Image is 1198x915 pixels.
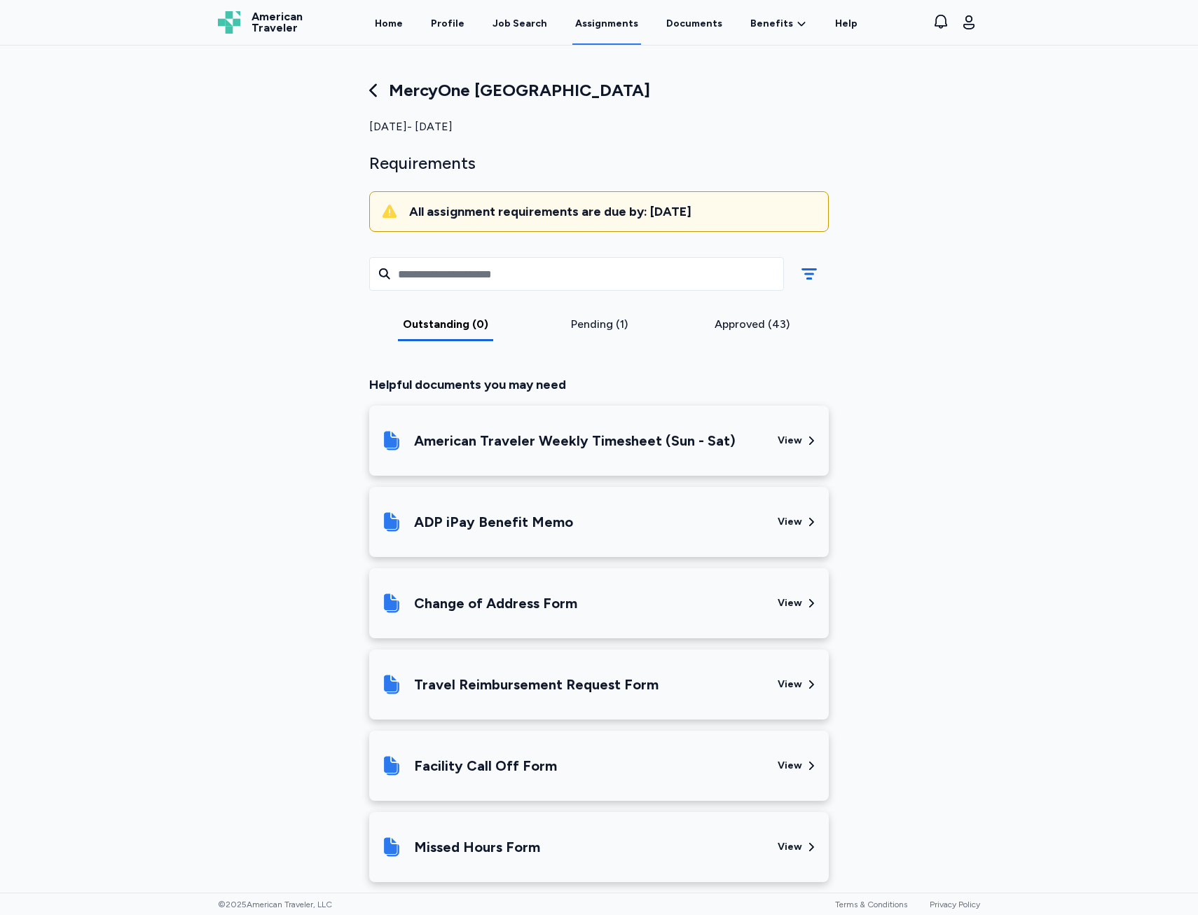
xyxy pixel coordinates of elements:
div: Requirements [369,152,829,174]
div: Pending (1) [528,316,670,333]
a: Privacy Policy [930,900,980,909]
div: View [778,759,802,773]
div: View [778,434,802,448]
div: American Traveler Weekly Timesheet (Sun - Sat) [414,431,736,450]
div: All assignment requirements are due by: [DATE] [409,203,817,220]
img: Logo [218,11,240,34]
a: Assignments [572,1,641,45]
a: Benefits [750,17,807,31]
div: Job Search [493,17,547,31]
div: Missed Hours Form [414,837,540,857]
div: Helpful documents you may need [369,375,829,394]
div: Outstanding (0) [375,316,517,333]
div: MercyOne [GEOGRAPHIC_DATA] [369,79,829,102]
span: American Traveler [252,11,303,34]
span: © 2025 American Traveler, LLC [218,899,332,910]
div: View [778,515,802,529]
div: View [778,677,802,692]
div: Facility Call Off Form [414,756,557,776]
span: Benefits [750,17,793,31]
div: ADP iPay Benefit Memo [414,512,573,532]
div: View [778,840,802,854]
div: Travel Reimbursement Request Form [414,675,659,694]
div: Change of Address Form [414,593,577,613]
a: Terms & Conditions [835,900,907,909]
div: View [778,596,802,610]
div: Approved (43) [681,316,823,333]
div: [DATE] - [DATE] [369,118,829,135]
